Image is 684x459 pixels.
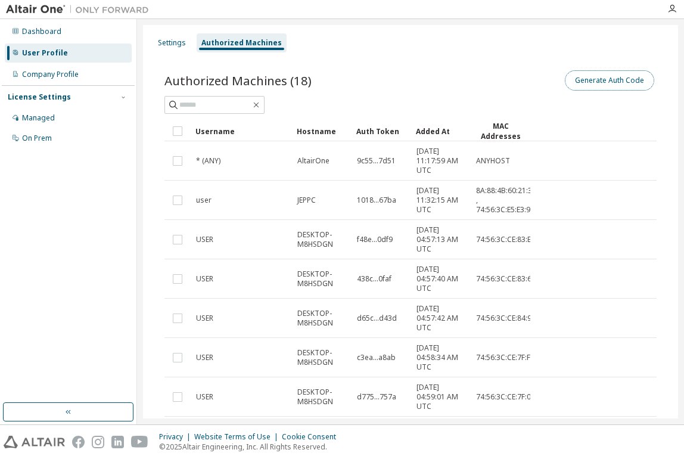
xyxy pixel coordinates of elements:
span: 74:56:3C:CE:84:9C [476,314,536,323]
div: Authorized Machines [201,38,282,48]
img: altair_logo.svg [4,436,65,448]
span: 74:56:3C:CE:83:E7 [476,235,535,244]
p: © 2025 Altair Engineering, Inc. All Rights Reserved. [159,442,343,452]
div: On Prem [22,134,52,143]
span: 438c...0faf [357,274,391,284]
div: User Profile [22,48,68,58]
span: JEPPC [297,196,316,205]
div: Cookie Consent [282,432,343,442]
img: linkedin.svg [111,436,124,448]
span: 74:56:3C:CE:7F:F5 [476,353,534,362]
span: DESKTOP-M8HSDGN [297,309,346,328]
div: Company Profile [22,70,79,79]
div: MAC Addresses [475,121,526,141]
span: * (ANY) [196,156,220,166]
img: facebook.svg [72,436,85,448]
span: c3ea...a8ab [357,353,396,362]
button: Generate Auth Code [565,70,654,91]
img: instagram.svg [92,436,104,448]
span: 74:56:3C:CE:7F:0F [476,392,534,402]
div: Privacy [159,432,194,442]
span: USER [196,274,213,284]
span: 8A:88:4B:60:21:3D , 74:56:3C:E5:E3:9B [476,186,537,215]
div: Username [195,122,287,141]
span: USER [196,235,213,244]
span: [DATE] 04:57:13 AM UTC [416,225,465,254]
span: 1018...67ba [357,196,396,205]
span: 74:56:3C:CE:83:63 [476,274,536,284]
span: Authorized Machines (18) [164,72,312,89]
span: DESKTOP-M8HSDGN [297,348,346,367]
span: d775...757a [357,392,396,402]
img: Altair One [6,4,155,15]
div: Auth Token [356,122,406,141]
span: [DATE] 04:59:01 AM UTC [416,383,465,411]
span: user [196,196,212,205]
div: License Settings [8,92,71,102]
span: d65c...d43d [357,314,397,323]
span: DESKTOP-M8HSDGN [297,269,346,289]
span: f48e...0df9 [357,235,393,244]
div: Managed [22,113,55,123]
img: youtube.svg [131,436,148,448]
div: Website Terms of Use [194,432,282,442]
span: [DATE] 04:58:34 AM UTC [416,343,465,372]
span: AltairOne [297,156,329,166]
div: Hostname [297,122,347,141]
span: [DATE] 04:57:42 AM UTC [416,304,465,333]
div: Settings [158,38,186,48]
div: Dashboard [22,27,61,36]
span: [DATE] 11:32:15 AM UTC [416,186,465,215]
span: [DATE] 11:17:59 AM UTC [416,147,465,175]
span: DESKTOP-M8HSDGN [297,230,346,249]
span: DESKTOP-M8HSDGN [297,387,346,407]
div: Added At [416,122,466,141]
span: USER [196,314,213,323]
span: USER [196,392,213,402]
span: ANYHOST [476,156,510,166]
span: [DATE] 04:57:40 AM UTC [416,265,465,293]
span: 9c55...7d51 [357,156,396,166]
span: USER [196,353,213,362]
